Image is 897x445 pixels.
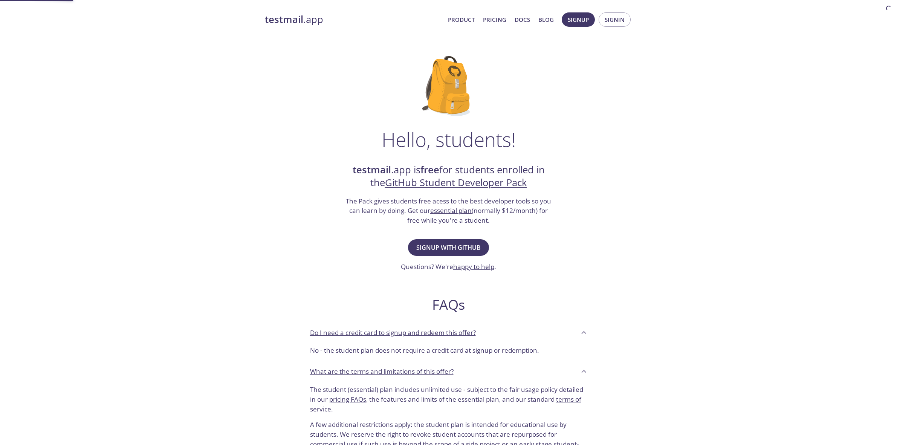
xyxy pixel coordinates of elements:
[416,242,481,253] span: Signup with GitHub
[304,322,593,343] div: Do I need a credit card to signup and redeem this offer?
[605,15,625,24] span: Signin
[562,12,595,27] button: Signup
[310,328,476,338] p: Do I need a credit card to signup and redeem this offer?
[265,13,303,26] strong: testmail
[353,163,391,176] strong: testmail
[448,15,475,24] a: Product
[538,15,554,24] a: Blog
[310,395,581,413] a: terms of service
[304,343,593,361] div: Do I need a credit card to signup and redeem this offer?
[310,346,587,355] p: No - the student plan does not require a credit card at signup or redemption.
[265,13,442,26] a: testmail.app
[310,385,587,414] p: The student (essential) plan includes unlimited use - subject to the fair usage policy detailed i...
[483,15,506,24] a: Pricing
[430,206,472,215] a: essential plan
[329,395,366,404] a: pricing FAQs
[345,164,552,190] h2: .app is for students enrolled in the
[310,367,454,376] p: What are the terms and limitations of this offer?
[568,15,589,24] span: Signup
[408,239,489,256] button: Signup with GitHub
[515,15,530,24] a: Docs
[453,262,494,271] a: happy to help
[382,128,516,151] h1: Hello, students!
[422,56,475,116] img: github-student-backpack.png
[420,163,439,176] strong: free
[345,196,552,225] h3: The Pack gives students free acess to the best developer tools so you can learn by doing. Get our...
[599,12,631,27] button: Signin
[401,262,496,272] h3: Questions? We're .
[304,296,593,313] h2: FAQs
[385,176,527,189] a: GitHub Student Developer Pack
[304,361,593,382] div: What are the terms and limitations of this offer?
